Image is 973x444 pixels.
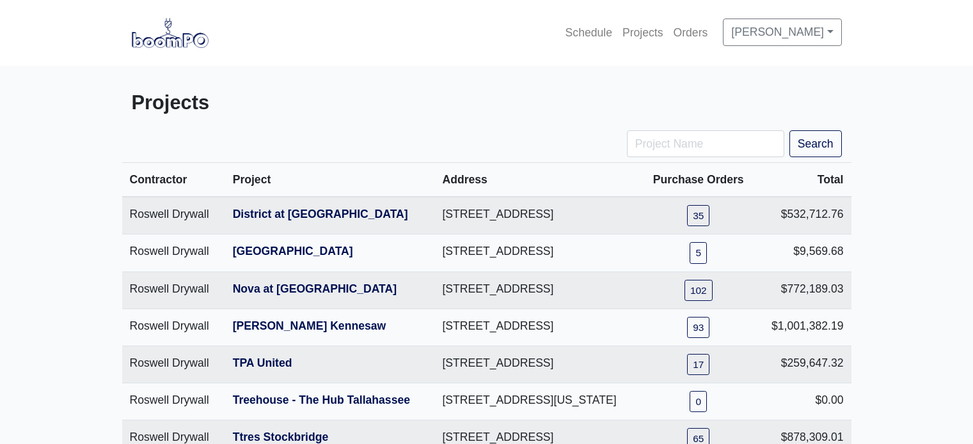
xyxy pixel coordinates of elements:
td: [STREET_ADDRESS] [434,346,640,383]
td: $772,189.03 [756,272,851,309]
td: Roswell Drywall [122,309,225,346]
td: Roswell Drywall [122,346,225,383]
a: District at [GEOGRAPHIC_DATA] [233,208,408,220]
th: Address [434,163,640,197]
input: Project Name [627,130,784,157]
a: [GEOGRAPHIC_DATA] [233,245,353,257]
a: TPA United [233,356,292,369]
th: Total [756,163,851,197]
td: $532,712.76 [756,197,851,234]
td: Roswell Drywall [122,272,225,309]
th: Project [225,163,435,197]
th: Purchase Orders [641,163,756,197]
td: Roswell Drywall [122,197,225,234]
td: [STREET_ADDRESS][US_STATE] [434,383,640,420]
a: 0 [690,391,707,412]
td: Roswell Drywall [122,383,225,420]
a: Treehouse - The Hub Tallahassee [233,394,410,406]
a: 102 [684,280,713,301]
a: 5 [690,242,707,263]
th: Contractor [122,163,225,197]
td: $1,001,382.19 [756,309,851,346]
a: Orders [668,19,713,47]
a: [PERSON_NAME] [723,19,841,45]
img: boomPO [132,18,209,47]
a: Projects [617,19,668,47]
td: $9,569.68 [756,234,851,272]
h3: Projects [132,91,477,115]
a: Ttres Stockbridge [233,431,329,443]
a: Schedule [560,19,617,47]
td: Roswell Drywall [122,234,225,272]
a: 93 [687,317,709,338]
td: [STREET_ADDRESS] [434,272,640,309]
td: [STREET_ADDRESS] [434,309,640,346]
button: Search [789,130,842,157]
td: $259,647.32 [756,346,851,383]
a: Nova at [GEOGRAPHIC_DATA] [233,282,397,295]
td: $0.00 [756,383,851,420]
a: [PERSON_NAME] Kennesaw [233,319,386,332]
a: 17 [687,354,709,375]
a: 35 [687,205,709,226]
td: [STREET_ADDRESS] [434,197,640,234]
td: [STREET_ADDRESS] [434,234,640,272]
